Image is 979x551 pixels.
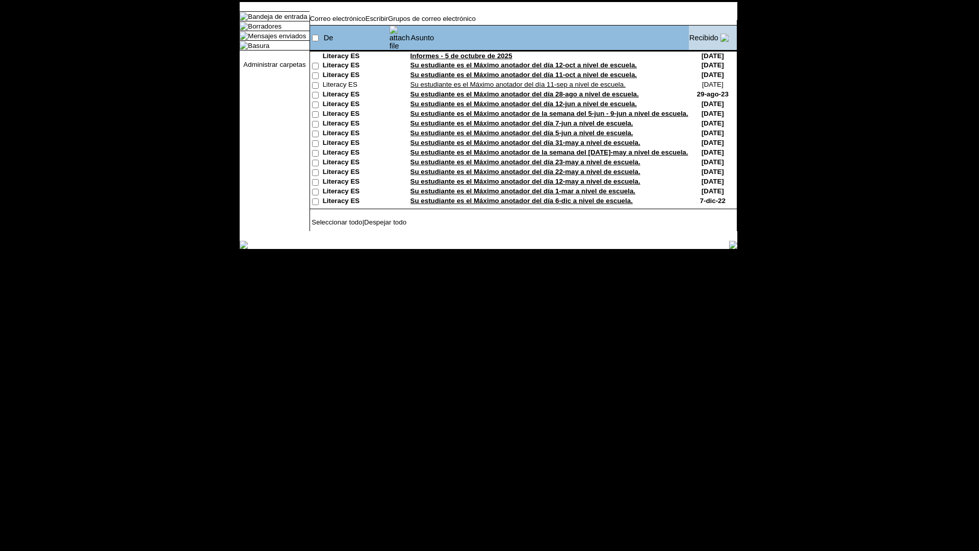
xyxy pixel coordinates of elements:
[323,110,389,119] td: Literacy ES
[323,100,389,110] td: Literacy ES
[410,81,626,88] a: Su estudiante es el Máximo anotador del día 11-sep a nivel de escuela.
[410,158,640,166] a: Su estudiante es el Máximo anotador del día 23-may a nivel de escuela.
[702,71,724,79] nobr: [DATE]
[323,158,389,168] td: Literacy ES
[248,22,281,30] a: Borradores
[410,178,640,185] a: Su estudiante es el Máximo anotador del día 12-may a nivel de escuela.
[702,81,724,88] nobr: [DATE]
[702,129,724,137] nobr: [DATE]
[312,218,362,226] a: Seleccionar todo
[240,32,248,40] img: folder_icon.gif
[240,12,248,20] img: folder_icon_pick.gif
[310,15,366,22] a: Correo electrónico
[410,90,639,98] a: Su estudiante es el Máximo anotador del día 28-ago a nivel de escuela.
[410,61,637,69] a: Su estudiante es el Máximo anotador del día 12-oct a nivel de escuela.
[702,119,724,127] nobr: [DATE]
[702,52,724,60] nobr: [DATE]
[323,81,389,90] td: Literacy ES
[410,110,688,117] a: Su estudiante es el Máximo anotador de la semana del 5-jun - 9-jun a nivel de escuela.
[410,148,688,156] a: Su estudiante es el Máximo anotador de la semana del [DATE]-may a nivel de escuela.
[323,129,389,139] td: Literacy ES
[410,129,633,137] a: Su estudiante es el Máximo anotador del día 5-jun a nivel de escuela.
[720,34,729,42] img: arrow_down.gif
[364,218,406,226] a: Despejar todo
[689,34,718,42] a: Recibido
[702,158,724,166] nobr: [DATE]
[248,32,306,40] a: Mensajes enviados
[323,168,389,178] td: Literacy ES
[410,119,633,127] a: Su estudiante es el Máximo anotador del día 7-jun a nivel de escuela.
[323,119,389,129] td: Literacy ES
[240,241,248,249] img: table_footer_left.gif
[702,178,724,185] nobr: [DATE]
[410,52,512,60] a: Informes - 5 de octubre de 2025
[410,187,635,195] a: Su estudiante es el Máximo anotador del día 1-mar a nivel de escuela.
[702,148,724,156] nobr: [DATE]
[323,61,389,71] td: Literacy ES
[240,41,248,49] img: folder_icon.gif
[323,90,389,100] td: Literacy ES
[410,197,633,205] a: Su estudiante es el Máximo anotador del día 6-dic a nivel de escuela.
[702,168,724,176] nobr: [DATE]
[702,100,724,108] nobr: [DATE]
[410,100,637,108] a: Su estudiante es el Máximo anotador del día 12-jun a nivel de escuela.
[240,22,248,30] img: folder_icon.gif
[390,26,410,50] img: attach file
[700,197,726,205] nobr: 7-dic-22
[410,139,640,146] a: Su estudiante es el Máximo anotador del día 31-may a nivel de escuela.
[243,61,305,68] a: Administrar carpetas
[697,90,729,98] nobr: 29-ago-23
[702,110,724,117] nobr: [DATE]
[248,42,269,49] a: Basura
[702,61,724,69] nobr: [DATE]
[248,13,307,20] a: Bandeja de entrada
[702,187,724,195] nobr: [DATE]
[410,168,640,176] a: Su estudiante es el Máximo anotador del día 22-may a nivel de escuela.
[323,187,389,197] td: Literacy ES
[323,52,389,61] td: Literacy ES
[323,178,389,187] td: Literacy ES
[729,241,737,249] img: table_footer_right.gif
[411,34,434,42] a: Asunto
[323,139,389,148] td: Literacy ES
[323,71,389,81] td: Literacy ES
[410,71,637,79] a: Su estudiante es el Máximo anotador del día 11-oct a nivel de escuela.
[323,197,389,207] td: Literacy ES
[310,218,438,226] td: |
[324,34,333,42] a: De
[323,148,389,158] td: Literacy ES
[388,15,476,22] a: Grupos de correo electrónico
[702,139,724,146] nobr: [DATE]
[366,15,388,22] a: Escribir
